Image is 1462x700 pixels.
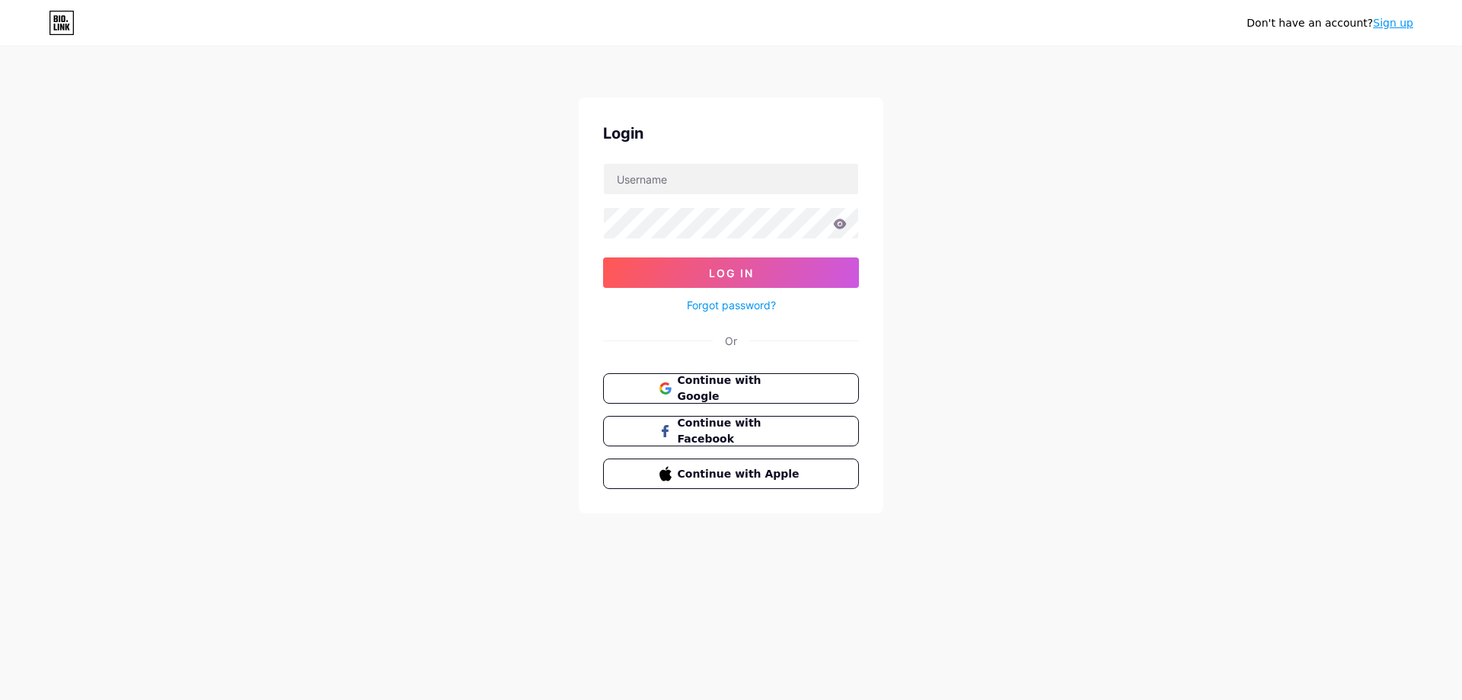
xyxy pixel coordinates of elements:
[603,373,859,404] button: Continue with Google
[709,267,754,280] span: Log In
[687,297,776,313] a: Forgot password?
[1373,17,1413,29] a: Sign up
[603,459,859,489] button: Continue with Apple
[678,466,803,482] span: Continue with Apple
[725,333,737,349] div: Or
[603,416,859,446] button: Continue with Facebook
[604,164,858,194] input: Username
[1247,15,1413,31] div: Don't have an account?
[603,122,859,145] div: Login
[678,372,803,404] span: Continue with Google
[678,415,803,447] span: Continue with Facebook
[603,257,859,288] button: Log In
